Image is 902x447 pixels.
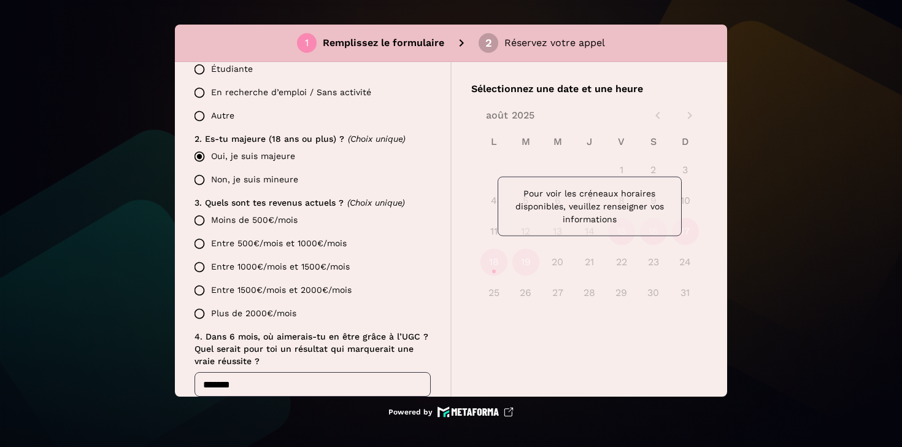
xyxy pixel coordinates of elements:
p: Pour voir les créneaux horaires disponibles, veuillez renseigner vos informations [508,187,671,226]
div: 2 [485,37,492,49]
span: 2. Es-tu majeure (18 ans ou plus) ? [195,134,344,144]
div: 1 [305,37,309,49]
p: Powered by [388,407,433,417]
p: Sélectionnez une date et une heure [471,82,707,96]
span: 3. Quels sont tes revenus actuels ? [195,198,344,208]
label: Entre 500€/mois et 1000€/mois [188,232,431,255]
label: Non, je suis mineure [188,168,431,192]
label: Oui, je suis majeure [188,145,431,168]
a: Powered by [388,406,514,418]
span: (Choix unique) [348,134,406,144]
label: Plus de 2000€/mois [188,302,431,325]
label: Entre 1000€/mois et 1500€/mois [188,255,431,279]
p: Remplissez le formulaire [323,36,444,50]
label: Moins de 500€/mois [188,209,431,232]
label: Entre 1500€/mois et 2000€/mois [188,279,431,302]
label: Étudiante [188,58,431,81]
label: Autre [188,104,431,128]
span: 4. Dans 6 mois, où aimerais-tu en être grâce à l’UGC ? Quel serait pour toi un résultat qui marqu... [195,332,431,366]
p: Réservez votre appel [504,36,605,50]
span: (Choix unique) [347,198,405,208]
label: En recherche d’emploi / Sans activité [188,81,431,104]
